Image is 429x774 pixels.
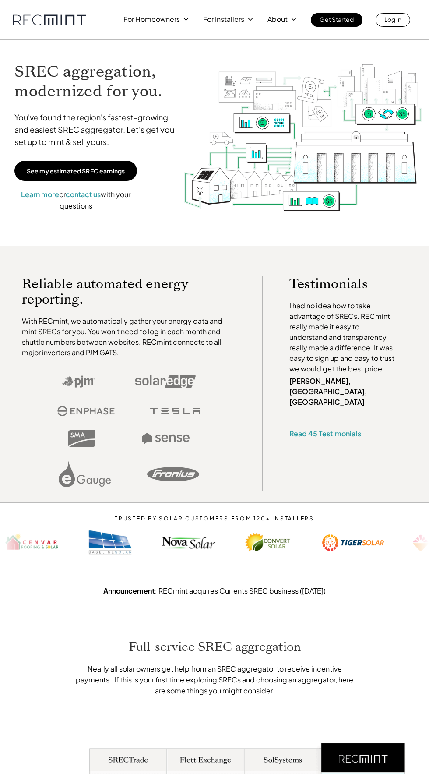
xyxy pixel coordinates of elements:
p: Testimonials [289,276,396,292]
a: contact us [66,190,101,199]
p: For Installers [203,13,244,25]
img: RECmint value cycle [183,44,423,237]
p: Get Started [320,13,354,25]
a: See my estimated SREC earnings [14,161,137,181]
p: Nearly all solar owners get help from an SREC aggregator to receive incentive payments. If this i... [75,663,354,696]
p: [PERSON_NAME], [GEOGRAPHIC_DATA], [GEOGRAPHIC_DATA] [289,376,396,407]
p: Reliable automated energy reporting. [22,276,236,307]
p: For Homeowners [123,13,180,25]
p: Log In [384,13,401,25]
h1: SREC aggregation, modernized for you. [14,62,175,101]
p: About [267,13,288,25]
p: I had no idea how to take advantage of SRECs. RECmint really made it easy to understand and trans... [289,300,396,374]
a: Learn more [21,190,59,199]
p: With RECmint, we automatically gather your energy data and mint SRECs for you. You won't need to ... [22,316,236,358]
a: Get Started [311,13,362,27]
p: See my estimated SREC earnings [27,167,125,175]
strong: Announcement [103,586,155,595]
p: You've found the region's fastest-growing and easiest SREC aggregator. Let's get you set up to mi... [14,111,175,148]
a: Read 45 Testimonials [289,429,361,438]
a: Log In [376,13,410,27]
p: TRUSTED BY SOLAR CUSTOMERS FROM 120+ INSTALLERS [88,516,341,522]
a: Announcement: RECmint acquires Currents SREC business ([DATE]) [103,586,326,595]
p: or with your questions [14,189,137,211]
